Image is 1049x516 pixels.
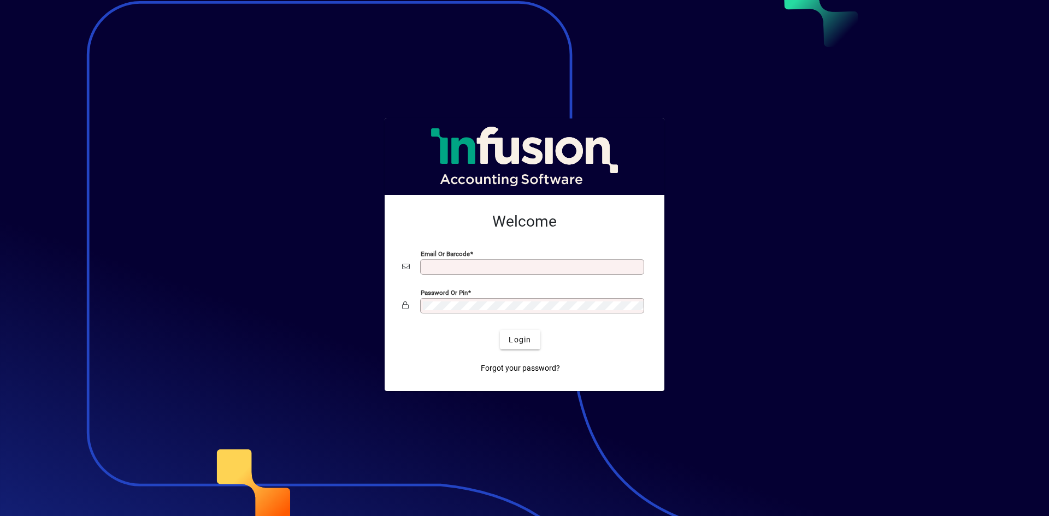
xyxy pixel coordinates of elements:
[509,334,531,346] span: Login
[421,289,468,296] mat-label: Password or Pin
[481,363,560,374] span: Forgot your password?
[500,330,540,349] button: Login
[421,250,470,258] mat-label: Email or Barcode
[402,212,647,231] h2: Welcome
[476,358,564,378] a: Forgot your password?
